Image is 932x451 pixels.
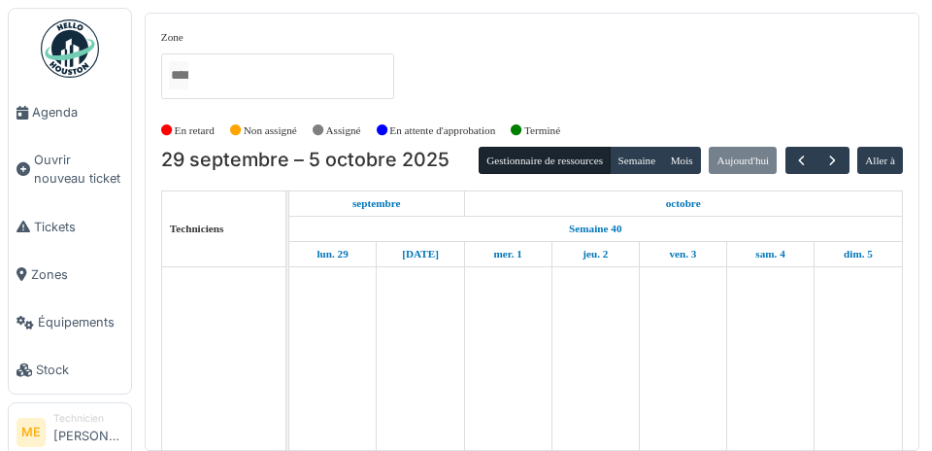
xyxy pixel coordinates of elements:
[17,418,46,447] li: ME
[9,346,131,394] a: Stock
[175,122,215,139] label: En retard
[326,122,361,139] label: Assigné
[170,223,224,234] span: Techniciens
[32,103,123,121] span: Agenda
[348,191,406,216] a: 29 septembre 2025
[34,151,123,188] span: Ouvrir nouveau ticket
[750,242,789,266] a: 4 octobre 2025
[169,61,188,89] input: Tous
[244,122,297,139] label: Non assigné
[31,265,123,284] span: Zones
[34,218,123,236] span: Tickets
[564,217,626,241] a: Semaine 40
[36,361,123,379] span: Stock
[610,147,663,174] button: Semaine
[709,147,777,174] button: Aujourd'hui
[488,242,526,266] a: 1 octobre 2025
[479,147,611,174] button: Gestionnaire de ressources
[161,29,183,46] label: Zone
[53,411,123,426] div: Technicien
[785,147,817,175] button: Précédent
[662,147,701,174] button: Mois
[38,313,123,331] span: Équipements
[9,251,131,298] a: Zones
[664,242,701,266] a: 3 octobre 2025
[578,242,613,266] a: 2 octobre 2025
[161,149,449,172] h2: 29 septembre – 5 octobre 2025
[397,242,444,266] a: 30 septembre 2025
[41,19,99,78] img: Badge_color-CXgf-gQk.svg
[524,122,560,139] label: Terminé
[816,147,849,175] button: Suivant
[839,242,878,266] a: 5 octobre 2025
[661,191,706,216] a: 1 octobre 2025
[9,136,131,202] a: Ouvrir nouveau ticket
[9,203,131,251] a: Tickets
[9,298,131,346] a: Équipements
[9,88,131,136] a: Agenda
[389,122,495,139] label: En attente d'approbation
[857,147,903,174] button: Aller à
[312,242,352,266] a: 29 septembre 2025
